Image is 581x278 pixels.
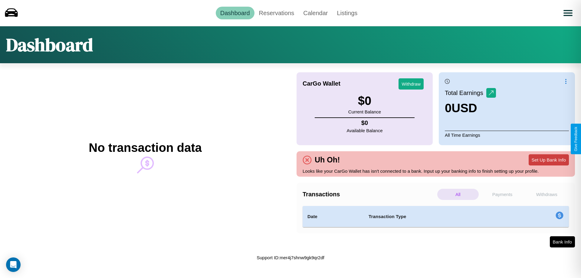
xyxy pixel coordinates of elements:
[312,155,343,164] h4: Uh Oh!
[445,101,496,115] h3: 0 USD
[399,78,424,90] button: Withdraw
[216,7,254,19] a: Dashboard
[348,94,381,108] h3: $ 0
[550,236,575,247] button: Bank Info
[332,7,362,19] a: Listings
[526,189,567,200] p: Withdraws
[307,213,359,220] h4: Date
[347,119,383,126] h4: $ 0
[529,154,569,165] button: Set Up Bank Info
[303,191,436,198] h4: Transactions
[482,189,523,200] p: Payments
[369,213,506,220] h4: Transaction Type
[6,32,93,57] h1: Dashboard
[6,257,21,272] div: Open Intercom Messenger
[303,206,569,227] table: simple table
[303,80,340,87] h4: CarGo Wallet
[254,7,299,19] a: Reservations
[445,87,486,98] p: Total Earnings
[560,5,576,21] button: Open menu
[89,141,202,155] h2: No transaction data
[303,167,569,175] p: Looks like your CarGo Wallet has isn't connected to a bank. Input up your banking info to finish ...
[347,126,383,135] p: Available Balance
[348,108,381,116] p: Current Balance
[574,127,578,151] div: Give Feedback
[437,189,479,200] p: All
[299,7,332,19] a: Calendar
[257,253,324,262] p: Support ID: mer4j7shnw9gk9qr2df
[445,131,569,139] p: All Time Earnings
